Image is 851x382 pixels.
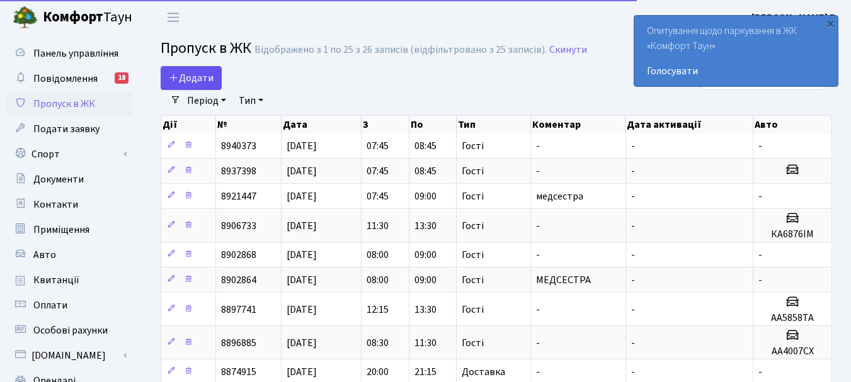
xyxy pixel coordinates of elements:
span: 11:30 [414,336,437,350]
span: - [758,248,762,262]
span: Панель управління [33,47,118,60]
span: [DATE] [287,303,317,317]
span: Оплати [33,298,67,312]
img: logo.png [13,5,38,30]
th: № [216,116,282,133]
div: × [824,17,837,30]
span: 8902864 [221,273,256,287]
span: МЕДСЕСТРА [536,273,591,287]
span: 11:30 [367,219,389,233]
span: 13:30 [414,303,437,317]
span: - [536,248,540,262]
span: 8940373 [221,139,256,153]
span: 08:45 [414,164,437,178]
span: Гості [462,275,484,285]
span: Подати заявку [33,122,100,136]
span: 07:45 [367,189,389,203]
span: 09:00 [414,189,437,203]
a: Контакти [6,192,132,217]
th: З [362,116,409,133]
span: - [631,273,635,287]
span: 09:00 [414,273,437,287]
a: Оплати [6,293,132,318]
span: 8906733 [221,219,256,233]
span: - [631,365,635,379]
span: 07:45 [367,164,389,178]
span: - [536,139,540,153]
span: - [758,189,762,203]
div: Відображено з 1 по 25 з 26 записів (відфільтровано з 25 записів). [254,44,547,56]
th: Дата [282,116,362,133]
span: - [536,164,540,178]
div: Опитування щодо паркування в ЖК «Комфорт Таун» [634,16,838,86]
a: Авто [6,242,132,267]
span: 21:15 [414,365,437,379]
span: Гості [462,305,484,315]
span: 08:30 [367,336,389,350]
span: - [631,219,635,233]
a: [PERSON_NAME] Г. [751,10,836,25]
a: Особові рахунки [6,318,132,343]
span: Пропуск в ЖК [161,37,251,59]
a: Панель управління [6,41,132,66]
span: Гості [462,250,484,260]
span: [DATE] [287,365,317,379]
a: Квитанції [6,267,132,293]
button: Переключити навігацію [157,7,189,28]
th: Тип [457,116,531,133]
th: Коментар [531,116,625,133]
span: Особові рахунки [33,323,108,337]
a: [DOMAIN_NAME] [6,343,132,368]
a: Подати заявку [6,116,132,142]
span: медсестра [536,189,583,203]
b: [PERSON_NAME] Г. [751,11,836,25]
span: [DATE] [287,189,317,203]
a: Повідомлення18 [6,66,132,91]
span: [DATE] [287,273,317,287]
th: Дії [161,116,216,133]
a: Приміщення [6,217,132,242]
span: Додати [169,71,214,85]
h5: КА6876ІМ [758,228,826,240]
span: Приміщення [33,223,89,237]
span: 08:45 [414,139,437,153]
span: - [631,139,635,153]
a: Пропуск в ЖК [6,91,132,116]
span: 8937398 [221,164,256,178]
div: 18 [115,72,129,84]
a: Спорт [6,142,132,167]
span: 08:00 [367,273,389,287]
span: 8897741 [221,303,256,317]
b: Комфорт [43,7,103,27]
span: - [758,365,762,379]
a: Період [182,90,231,111]
th: Авто [753,116,832,133]
span: - [631,164,635,178]
span: - [536,219,540,233]
span: Контакти [33,198,78,211]
span: 8921447 [221,189,256,203]
span: Гості [462,191,484,201]
th: По [409,116,457,133]
span: Документи [33,172,84,186]
a: Скинути [549,44,587,56]
span: 12:15 [367,303,389,317]
span: Авто [33,248,56,262]
span: - [631,189,635,203]
a: Документи [6,167,132,192]
span: 07:45 [367,139,389,153]
span: Таун [43,7,132,28]
span: [DATE] [287,219,317,233]
span: 8902868 [221,248,256,262]
a: Додати [161,66,222,90]
h5: AA4007CX [758,345,826,357]
a: Голосувати [647,64,825,79]
span: [DATE] [287,164,317,178]
span: 08:00 [367,248,389,262]
span: Гості [462,221,484,231]
span: 20:00 [367,365,389,379]
span: 13:30 [414,219,437,233]
span: Гості [462,166,484,176]
a: Тип [234,90,268,111]
span: - [536,303,540,317]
